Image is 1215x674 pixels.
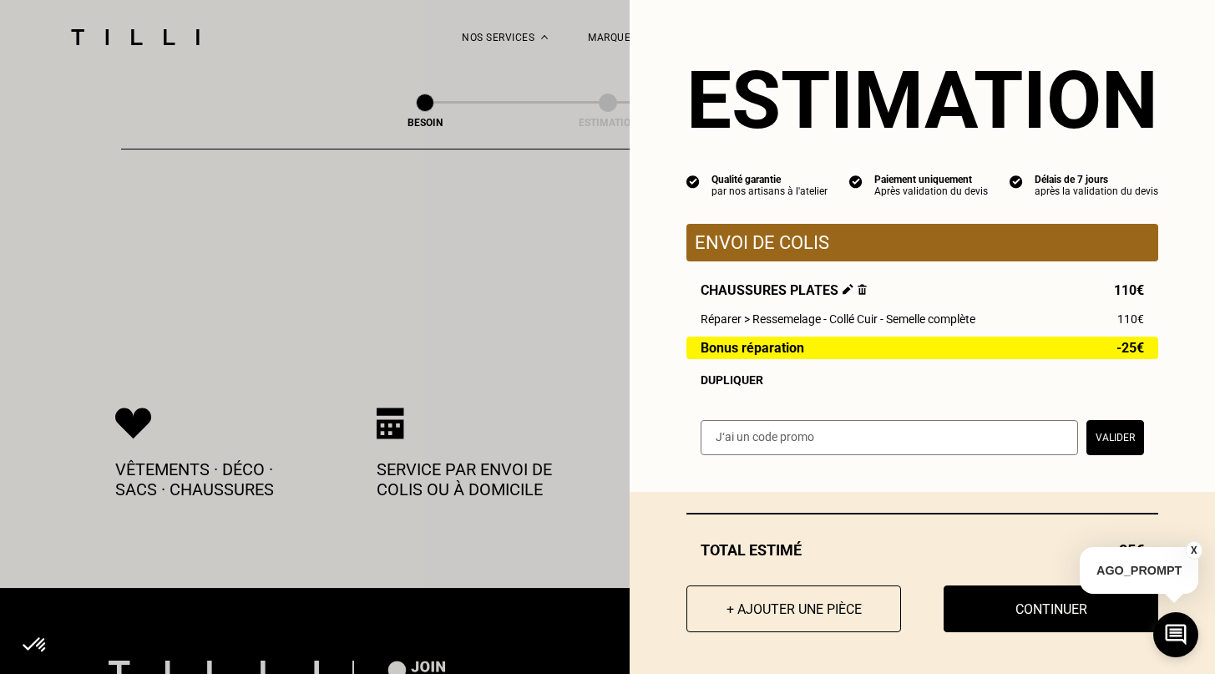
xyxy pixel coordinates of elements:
[1035,174,1158,185] div: Délais de 7 jours
[701,420,1078,455] input: J‘ai un code promo
[1186,541,1202,560] button: X
[843,284,853,295] img: Éditer
[701,312,975,326] span: Réparer > Ressemelage - Collé Cuir - Semelle complète
[944,585,1158,632] button: Continuer
[1114,282,1144,298] span: 110€
[1010,174,1023,189] img: icon list info
[874,185,988,197] div: Après validation du devis
[711,185,828,197] div: par nos artisans à l'atelier
[858,284,867,295] img: Supprimer
[849,174,863,189] img: icon list info
[1086,420,1144,455] button: Valider
[1117,312,1144,326] span: 110€
[695,232,1150,253] p: Envoi de colis
[701,341,804,355] span: Bonus réparation
[1116,341,1144,355] span: -25€
[1080,547,1198,594] p: AGO_PROMPT
[686,541,1158,559] div: Total estimé
[686,174,700,189] img: icon list info
[701,282,867,298] span: Chaussures plates
[701,373,1144,387] div: Dupliquer
[1035,185,1158,197] div: après la validation du devis
[711,174,828,185] div: Qualité garantie
[686,585,901,632] button: + Ajouter une pièce
[686,53,1158,147] section: Estimation
[874,174,988,185] div: Paiement uniquement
